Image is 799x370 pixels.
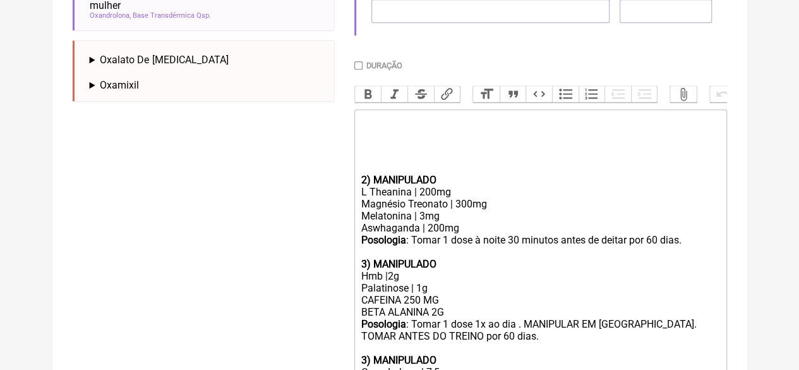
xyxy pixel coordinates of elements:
[526,86,552,102] button: Code
[631,86,658,102] button: Increase Level
[500,86,526,102] button: Quote
[361,318,719,354] div: : Tomar 1 dose 1x ao dia . MANIPULAR EM [GEOGRAPHIC_DATA]. TOMAR ANTES DO TREINO por 60 dias.
[670,86,697,102] button: Attach Files
[90,30,324,54] span: Oxandrolona pastilha sublingual com efeito anabolizante - mulher
[361,198,719,222] div: Magnésio Treonato | 300mg Melatonina | 3mg
[552,86,579,102] button: Bullets
[90,11,131,20] span: Oxandrolona
[90,79,324,91] summary: Oxamixil
[361,258,436,270] strong: 3) MANIPULADO
[361,270,719,282] div: Hmb |2g
[90,54,324,66] summary: Oxalato De [MEDICAL_DATA]
[710,86,736,102] button: Undo
[361,186,719,198] div: L Theanina | 200mg
[407,86,434,102] button: Strikethrough
[133,11,211,20] span: Base Transdérmica Qsp
[361,234,719,258] div: : Tomar 1 dose à noite 30 minutos antes de deitar por 60 dias.
[434,86,460,102] button: Link
[100,54,228,66] span: Oxalato De [MEDICAL_DATA]
[361,222,719,234] div: Aswhaganda | 200mg
[473,86,500,102] button: Heading
[361,354,436,366] strong: 3) MANIPULADO
[579,86,605,102] button: Numbers
[361,318,406,330] strong: Posologia
[100,79,139,91] span: Oxamixil
[366,61,402,70] label: Duração
[361,174,436,186] strong: 2) MANIPULADO
[361,234,406,246] strong: Posologia
[381,86,407,102] button: Italic
[361,294,719,318] div: CAFEINA 250 MG BETA ALANINA 2G
[355,86,381,102] button: Bold
[361,282,719,294] div: Palatinose | 1g
[604,86,631,102] button: Decrease Level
